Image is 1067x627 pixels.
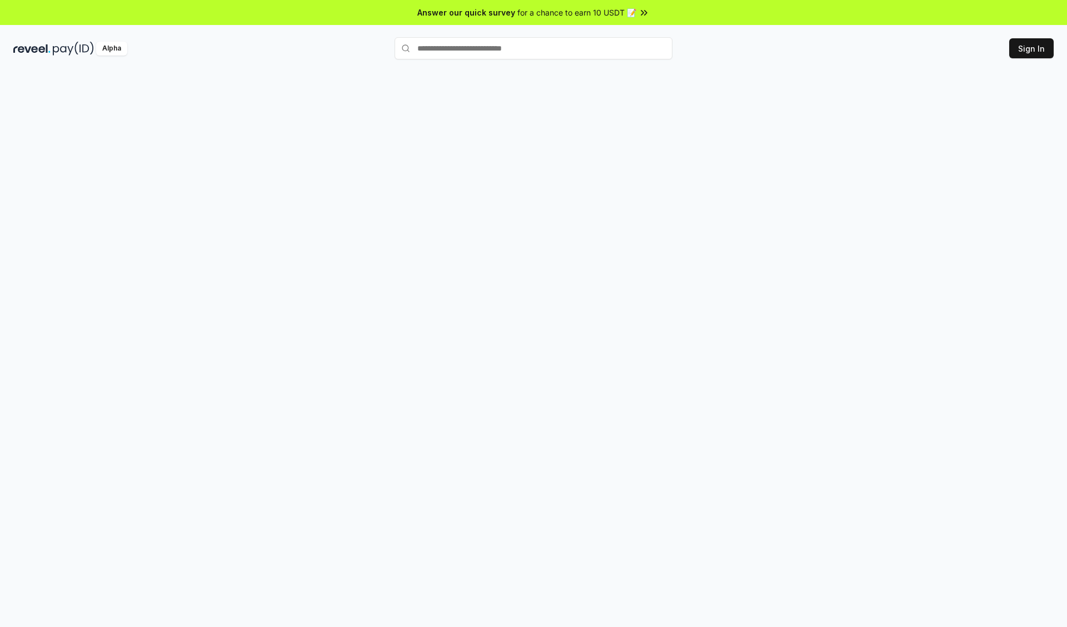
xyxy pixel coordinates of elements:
button: Sign In [1009,38,1054,58]
img: reveel_dark [13,42,51,56]
img: pay_id [53,42,94,56]
span: Answer our quick survey [417,7,515,18]
div: Alpha [96,42,127,56]
span: for a chance to earn 10 USDT 📝 [517,7,636,18]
